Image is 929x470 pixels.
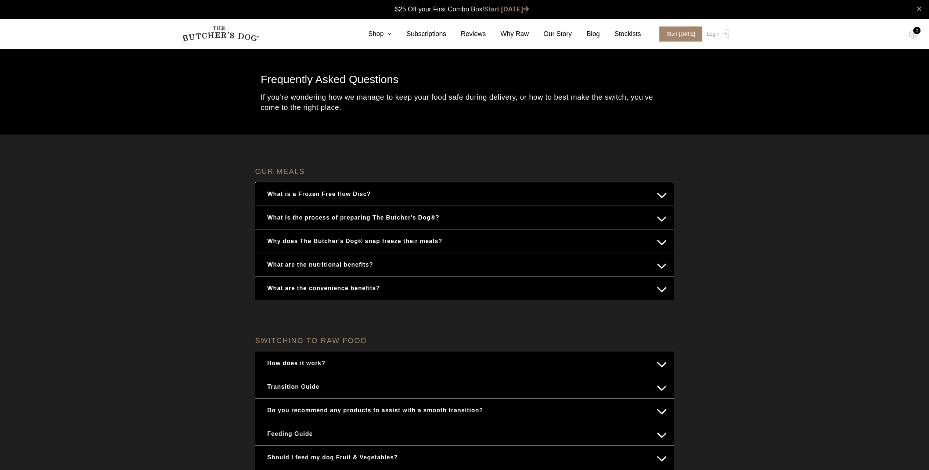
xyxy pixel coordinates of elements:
a: Start [DATE] [652,26,705,42]
img: TBD_Cart-Empty.png [909,29,918,39]
button: What are the convenience benefits? [263,281,667,295]
div: 0 [913,27,921,34]
button: Do you recommend any products to assist with a smooth transition? [263,403,667,417]
a: Start [DATE] [484,6,529,13]
a: Subscriptions [392,29,446,39]
a: Shop [353,29,392,39]
button: How does it work? [263,356,667,370]
h4: OUR MEALS [255,160,674,182]
button: What are the nutritional benefits? [263,257,667,272]
a: Reviews [446,29,486,39]
p: If you’re wondering how we manage to keep your food safe during delivery, or how to best make the... [261,92,669,113]
button: Why does The Butcher's Dog® snap freeze their meals? [263,234,667,248]
button: What is a Frozen Free flow Disc? [263,187,667,201]
a: Stockists [600,29,641,39]
button: Feeding Guide [263,427,667,441]
h4: SWITCHING TO RAW FOOD [255,330,674,352]
a: Why Raw [486,29,529,39]
a: Our Story [529,29,572,39]
span: Start [DATE] [659,26,703,42]
button: Should I feed my dog Fruit & Vegetables? [263,450,667,464]
a: Blog [572,29,600,39]
h1: Frequently Asked Questions [261,71,669,88]
a: Login [705,26,729,42]
button: Transition Guide [263,380,667,394]
button: What is the process of preparing The Butcher's Dog®? [263,210,667,225]
a: close [917,4,922,13]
